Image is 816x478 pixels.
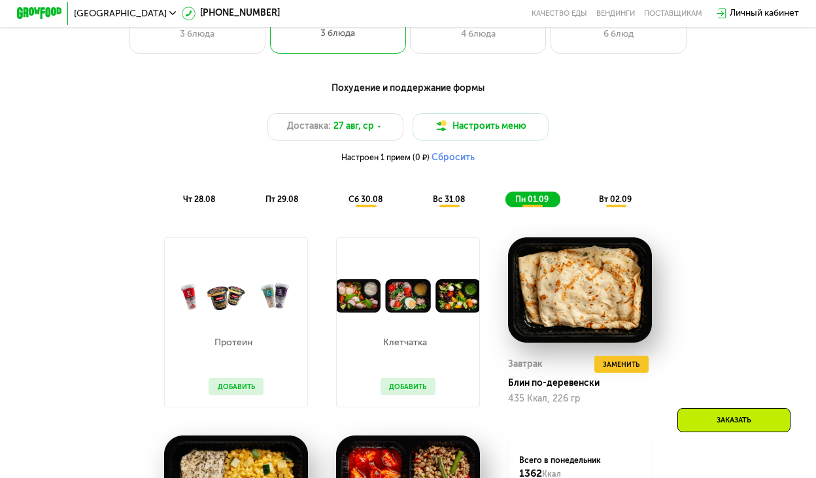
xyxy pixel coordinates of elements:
[563,27,675,41] div: 6 блюд
[508,356,543,373] div: Завтрак
[532,9,587,18] a: Качество еды
[644,9,702,18] div: поставщикам
[182,7,280,20] a: [PHONE_NUMBER]
[209,338,258,347] p: Протеин
[508,394,652,404] div: 435 Ккал, 226 гр
[333,120,374,133] span: 27 авг, ср
[730,7,799,20] div: Личный кабинет
[422,27,534,41] div: 4 блюда
[341,154,430,162] span: Настроен 1 прием (0 ₽)
[73,81,743,95] div: Похудение и поддержание формы
[599,195,632,204] span: вт 02.09
[596,9,635,18] a: Вендинги
[432,152,475,163] button: Сбросить
[348,195,382,204] span: сб 30.08
[508,377,660,388] div: Блин по-деревенски
[433,195,465,204] span: вс 31.08
[413,113,549,141] button: Настроить меню
[265,195,298,204] span: пт 29.08
[209,378,264,395] button: Добавить
[594,356,649,373] button: Заменить
[603,359,639,370] span: Заменить
[381,378,436,395] button: Добавить
[281,27,394,41] div: 3 блюда
[381,338,430,347] p: Клетчатка
[183,195,215,204] span: чт 28.08
[74,9,167,18] span: [GEOGRAPHIC_DATA]
[287,120,331,133] span: Доставка:
[677,408,790,432] div: Заказать
[141,27,253,41] div: 3 блюда
[515,195,549,204] span: пн 01.09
